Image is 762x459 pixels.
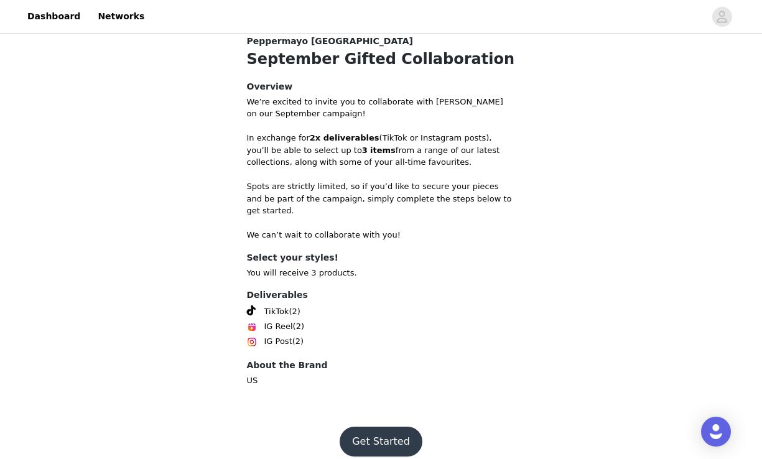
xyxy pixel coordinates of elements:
h4: About the Brand [247,359,516,372]
p: Spots are strictly limited, so if you’d like to secure your pieces and be part of the campaign, s... [247,180,516,217]
div: Open Intercom Messenger [701,417,731,447]
a: Networks [90,2,152,30]
a: Dashboard [20,2,88,30]
h4: Overview [247,80,516,93]
strong: 3 [362,146,368,155]
span: TikTok [264,305,289,318]
p: We can’t wait to collaborate with you! [247,229,516,241]
span: Peppermayo [GEOGRAPHIC_DATA] [247,35,413,48]
span: IG Reel [264,320,293,333]
div: avatar [716,7,728,27]
h4: Select your styles! [247,251,516,264]
span: (2) [289,305,300,318]
p: In exchange for (TikTok or Instagram posts), you’ll be able to select up to from a range of our l... [247,132,516,169]
span: (2) [293,320,304,333]
strong: items [370,146,396,155]
p: US [247,374,516,387]
h4: Deliverables [247,289,516,302]
h1: September Gifted Collaboration [247,48,516,70]
img: Instagram Icon [247,337,257,347]
p: We’re excited to invite you to collaborate with [PERSON_NAME] on our September campaign! [247,96,516,120]
p: You will receive 3 products. [247,267,516,279]
button: Get Started [340,427,422,457]
span: (2) [292,335,304,348]
span: IG Post [264,335,292,348]
img: Instagram Reels Icon [247,322,257,332]
strong: 2x deliverables [310,133,379,142]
